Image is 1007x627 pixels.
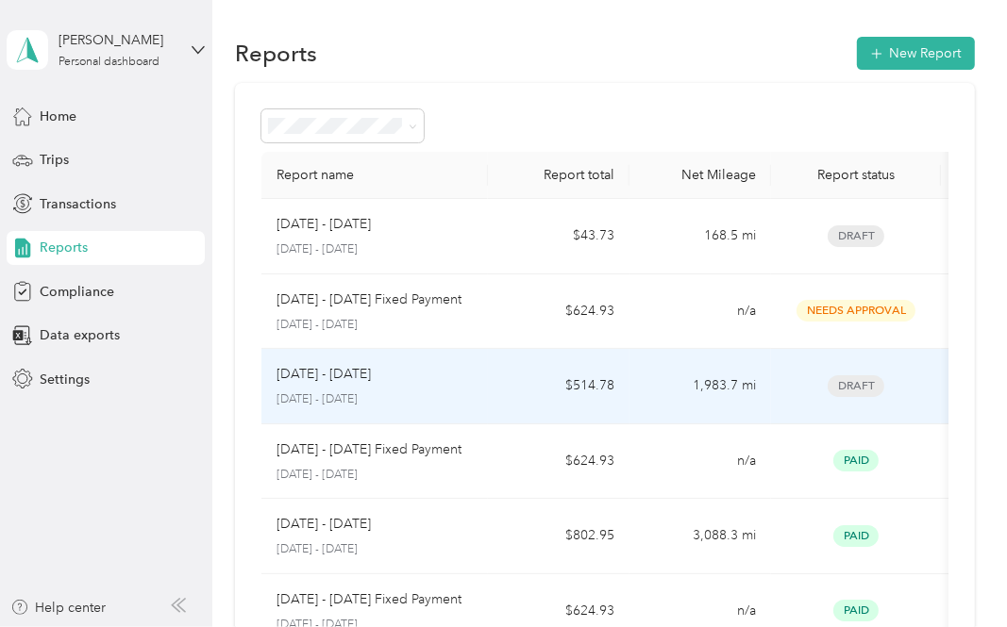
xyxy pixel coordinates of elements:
[277,589,462,610] p: [DATE] - [DATE] Fixed Payment
[10,598,107,618] button: Help center
[828,375,884,397] span: Draft
[488,274,629,350] td: $624.93
[828,225,884,247] span: Draft
[277,541,473,558] p: [DATE] - [DATE]
[629,499,771,574] td: 3,088.3 mi
[59,57,159,68] div: Personal dashboard
[40,194,116,214] span: Transactions
[40,238,88,257] span: Reports
[277,439,462,460] p: [DATE] - [DATE] Fixed Payment
[833,525,879,547] span: Paid
[40,370,90,389] span: Settings
[59,30,176,50] div: [PERSON_NAME]
[277,364,371,385] p: [DATE] - [DATE]
[857,37,975,70] button: New Report
[797,300,915,322] span: Needs Approval
[629,424,771,500] td: n/a
[277,317,473,334] p: [DATE] - [DATE]
[488,199,629,274] td: $43.73
[488,499,629,574] td: $802.95
[261,152,488,199] th: Report name
[277,241,473,258] p: [DATE] - [DATE]
[901,521,1007,627] iframe: Everlance-gr Chat Button Frame
[629,274,771,350] td: n/a
[629,199,771,274] td: 168.5 mi
[488,349,629,424] td: $514.78
[629,349,771,424] td: 1,983.7 mi
[277,391,473,408] p: [DATE] - [DATE]
[786,167,926,183] div: Report status
[235,43,317,63] h1: Reports
[488,152,629,199] th: Report total
[833,450,879,471] span: Paid
[277,289,462,310] p: [DATE] - [DATE] Fixed Payment
[629,152,771,199] th: Net Mileage
[277,214,371,235] p: [DATE] - [DATE]
[277,514,371,535] p: [DATE] - [DATE]
[40,282,114,302] span: Compliance
[40,107,76,126] span: Home
[40,325,120,345] span: Data exports
[40,150,69,170] span: Trips
[488,424,629,500] td: $624.93
[833,600,879,621] span: Paid
[277,467,473,484] p: [DATE] - [DATE]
